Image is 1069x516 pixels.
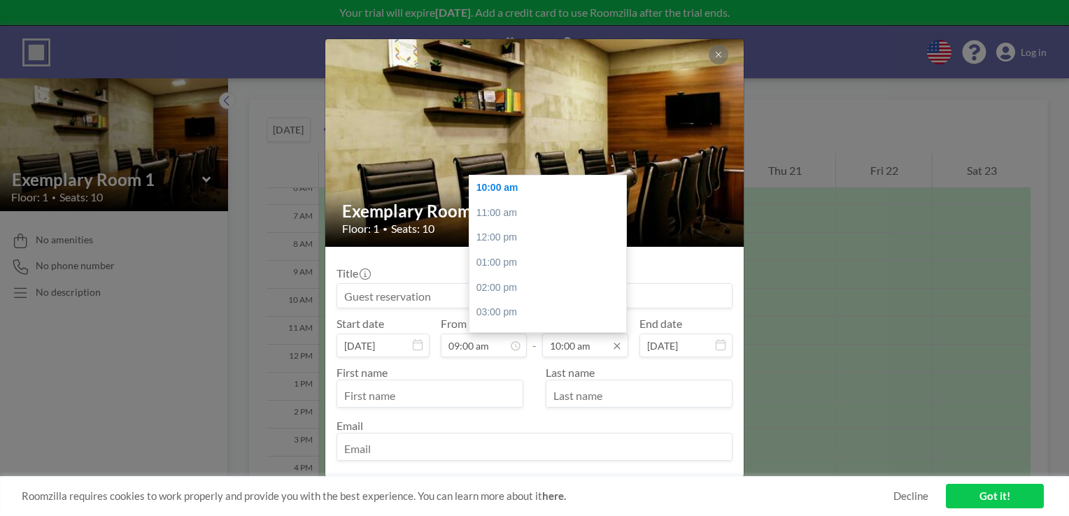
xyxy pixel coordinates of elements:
div: 10:00 am [469,175,633,201]
span: Seats: 10 [391,222,434,236]
span: Roomzilla requires cookies to work properly and provide you with the best experience. You can lea... [22,489,893,503]
input: Guest reservation [337,284,732,308]
div: 11:00 am [469,201,633,226]
input: Email [337,436,732,460]
label: Title [337,266,369,280]
div: 03:00 pm [469,300,633,325]
a: Got it! [946,484,1044,508]
label: From [441,317,467,331]
label: First name [337,366,388,379]
span: • [383,224,388,234]
input: First name [337,383,523,407]
img: 537.jpg [325,3,745,283]
div: 12:00 pm [469,225,633,250]
div: 01:00 pm [469,250,633,275]
span: - [532,322,537,352]
label: Last name [546,366,595,379]
span: Floor: 1 [342,222,379,236]
label: Email [337,419,363,432]
input: Last name [546,383,732,407]
div: 04:00 pm [469,325,633,350]
label: End date [639,317,682,331]
div: 02:00 pm [469,275,633,301]
h2: Exemplary Room 1 [342,201,728,222]
a: Decline [893,489,928,503]
a: here. [542,489,566,502]
label: Start date [337,317,384,331]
